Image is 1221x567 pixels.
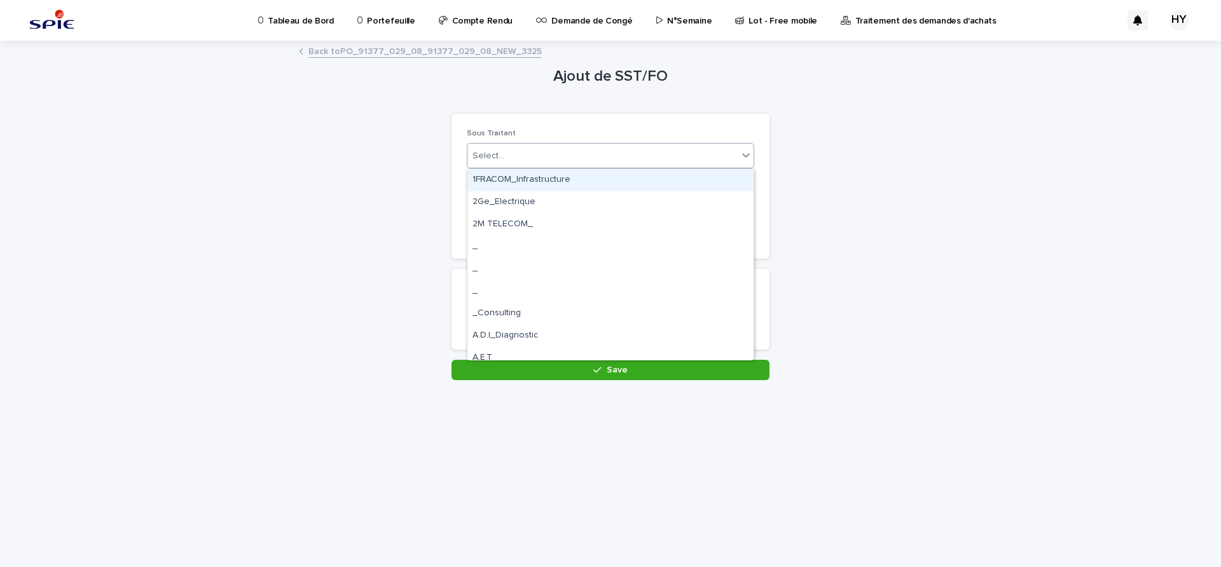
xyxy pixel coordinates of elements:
[467,130,516,137] span: Sous Traitant
[467,214,754,236] div: 2M TELECOM_
[467,191,754,214] div: 2Ge_Electrique
[467,347,754,369] div: A.E.T_
[467,169,754,191] div: 1FRACOM_Infrastructure
[467,303,754,325] div: _Consulting
[467,280,754,303] div: _
[308,43,542,58] a: Back toPO_91377_029_08_91377_029_08_NEW_3325
[467,236,754,258] div: _
[1169,10,1189,31] div: HY
[607,365,628,374] span: Save
[452,360,769,380] button: Save
[452,67,769,86] h1: Ajout de SST/FO
[25,8,78,33] img: svstPd6MQfCT1uX1QGkG
[467,258,754,280] div: _
[467,325,754,347] div: A.D.I_Diagnostic
[473,149,504,163] div: Select...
